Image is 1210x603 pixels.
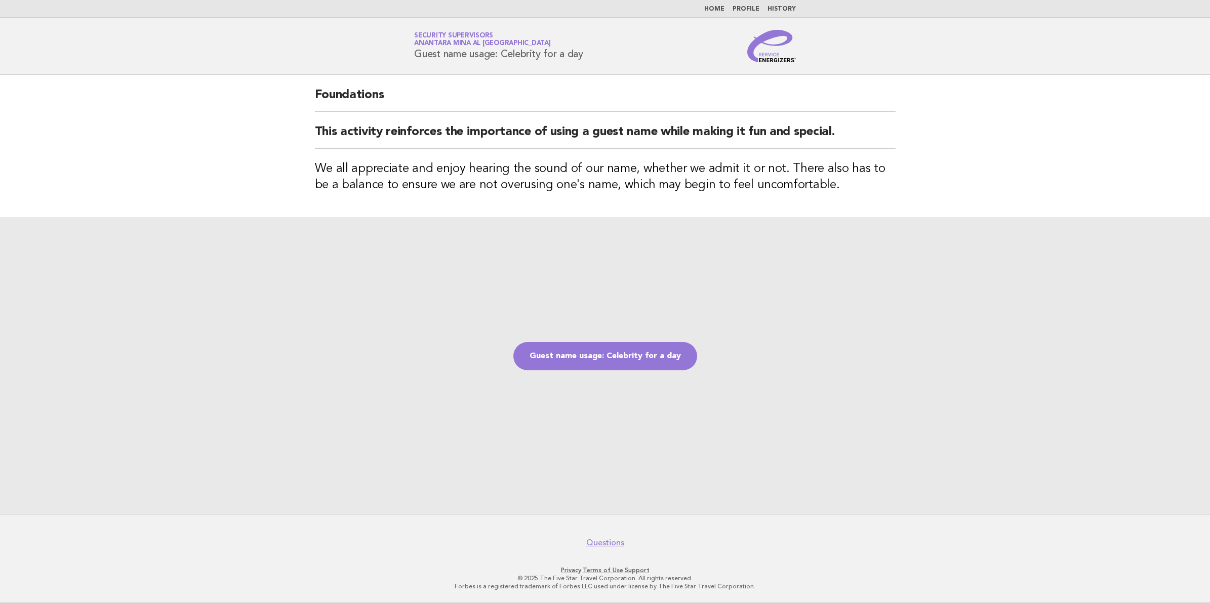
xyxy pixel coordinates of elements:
[315,124,896,149] h2: This activity reinforces the importance of using a guest name while making it fun and special.
[583,567,623,574] a: Terms of Use
[768,6,796,12] a: History
[513,342,697,370] a: Guest name usage: Celebrity for a day
[586,538,624,548] a: Questions
[295,582,915,590] p: Forbes is a registered trademark of Forbes LLC used under license by The Five Star Travel Corpora...
[414,32,551,47] a: Security SupervisorsAnantara Mina al [GEOGRAPHIC_DATA]
[747,30,796,62] img: Service Energizers
[414,33,583,59] h1: Guest name usage: Celebrity for a day
[733,6,759,12] a: Profile
[704,6,724,12] a: Home
[561,567,581,574] a: Privacy
[315,87,896,112] h2: Foundations
[295,574,915,582] p: © 2025 The Five Star Travel Corporation. All rights reserved.
[315,161,896,193] h3: We all appreciate and enjoy hearing the sound of our name, whether we admit it or not. There also...
[414,40,551,47] span: Anantara Mina al [GEOGRAPHIC_DATA]
[625,567,650,574] a: Support
[295,566,915,574] p: · ·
